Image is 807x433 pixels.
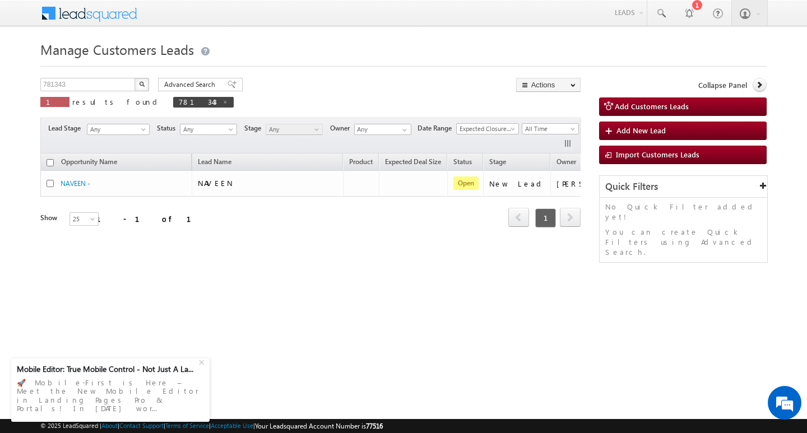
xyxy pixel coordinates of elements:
[47,159,54,166] input: Check all records
[698,80,747,90] span: Collapse Panel
[72,97,161,106] span: results found
[17,364,197,374] div: Mobile Editor: True Mobile Control - Not Just A La...
[17,375,204,416] div: 🚀 Mobile-First is Here – Meet the New Mobile Editor in Landing Pages Pro & Portals! In [DATE] wor...
[489,157,506,166] span: Stage
[48,123,85,133] span: Lead Stage
[211,422,253,429] a: Acceptable Use
[600,176,767,198] div: Quick Filters
[379,156,447,170] a: Expected Deal Size
[96,212,205,225] div: 1 - 1 of 1
[244,123,266,133] span: Stage
[560,209,581,227] a: next
[385,157,441,166] span: Expected Deal Size
[40,40,194,58] span: Manage Customers Leads
[180,124,234,134] span: Any
[157,123,180,133] span: Status
[40,421,383,431] span: © 2025 LeadSquared | | | | |
[165,422,209,429] a: Terms of Service
[55,156,123,170] a: Opportunity Name
[508,208,529,227] span: prev
[87,124,150,135] a: Any
[453,176,479,190] span: Open
[396,124,410,136] a: Show All Items
[560,208,581,227] span: next
[180,124,237,135] a: Any
[522,124,576,134] span: All Time
[556,179,630,189] div: [PERSON_NAME]
[198,178,233,188] span: NAVEEN
[535,208,556,227] span: 1
[366,422,383,430] span: 77516
[255,422,383,430] span: Your Leadsquared Account Number is
[616,150,699,159] span: Import Customers Leads
[266,124,319,134] span: Any
[605,227,762,257] p: You can create Quick Filters using Advanced Search.
[456,123,519,134] a: Expected Closure Date
[418,123,456,133] span: Date Range
[522,123,579,134] a: All Time
[61,179,90,188] a: NAVEEN -
[349,157,373,166] span: Product
[484,156,512,170] a: Stage
[179,97,217,106] span: 781343
[119,422,164,429] a: Contact Support
[61,157,117,166] span: Opportunity Name
[139,81,145,87] img: Search
[508,209,529,227] a: prev
[516,78,581,92] button: Actions
[448,156,477,170] a: Status
[330,123,354,133] span: Owner
[556,157,576,166] span: Owner
[489,179,545,189] div: New Lead
[46,97,64,106] span: 1
[164,80,219,90] span: Advanced Search
[615,101,689,111] span: Add Customers Leads
[69,212,99,226] a: 25
[616,125,666,135] span: Add New Lead
[266,124,323,135] a: Any
[457,124,515,134] span: Expected Closure Date
[192,156,237,170] span: Lead Name
[70,214,100,224] span: 25
[87,124,146,134] span: Any
[101,422,118,429] a: About
[196,355,210,368] div: +
[354,124,411,135] input: Type to Search
[40,213,61,223] div: Show
[605,202,762,222] p: No Quick Filter added yet!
